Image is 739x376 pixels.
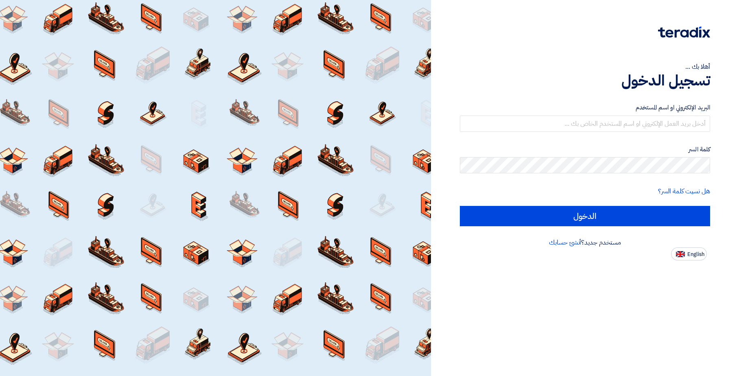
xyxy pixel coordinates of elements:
[460,206,710,226] input: الدخول
[687,251,704,257] span: English
[671,247,707,260] button: English
[460,62,710,72] div: أهلا بك ...
[676,251,685,257] img: en-US.png
[460,103,710,112] label: البريد الإلكتروني او اسم المستخدم
[460,238,710,247] div: مستخدم جديد؟
[658,186,710,196] a: هل نسيت كلمة السر؟
[460,116,710,132] input: أدخل بريد العمل الإلكتروني او اسم المستخدم الخاص بك ...
[460,72,710,90] h1: تسجيل الدخول
[658,26,710,38] img: Teradix logo
[549,238,581,247] a: أنشئ حسابك
[460,145,710,154] label: كلمة السر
